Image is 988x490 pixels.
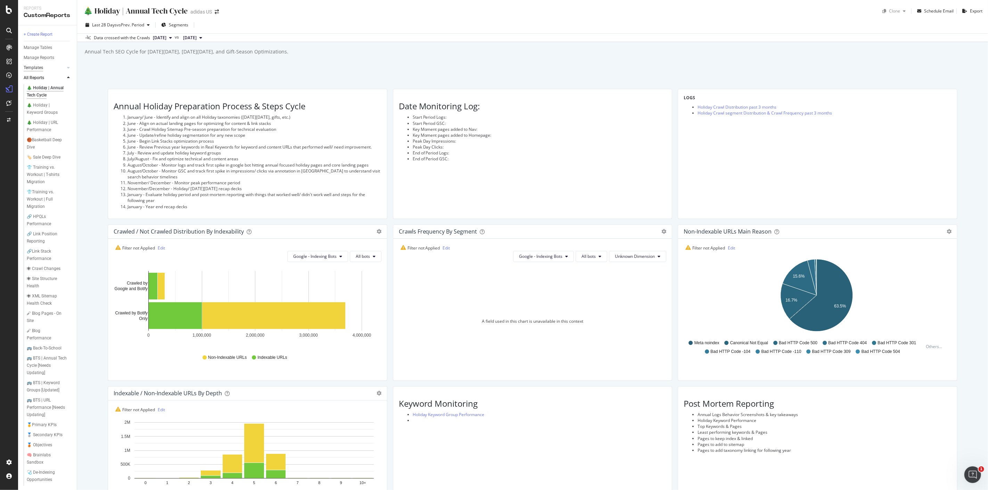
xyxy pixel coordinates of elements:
[208,355,247,361] span: Non-Indexable URLs
[94,35,150,41] div: Data crossed with the Crawls
[108,225,387,381] div: Crawled / Not Crawled Distribution By IndexabilitygeargearFilter not AppliedEditGoogle - Indexing...
[377,229,381,234] div: gear
[979,466,984,472] span: 1
[964,466,981,483] iframe: Intercom live chat
[880,6,908,17] button: Clone
[698,110,832,116] a: Holiday Crawl segment Distribution & Crawl Frequency past 3 months
[27,154,60,161] div: 🏷️ Sale Deep Dive
[127,186,381,192] li: November/December - Holiday/ [DATE][DATE] recap decks
[27,441,72,449] a: 🥉 Objectives
[127,126,381,132] li: June - Crawl Holiday Sitemap Pre-season preparation for technical evaluation
[27,431,72,439] a: 🥈 Secondary KPIs
[27,275,66,290] div: 🕷 Site Structure Health
[147,333,150,338] text: 0
[393,225,673,381] div: Crawls Frequency By SegmentgeargearFilter not AppliedEditGoogle - Indexing BotsAll botsUnknown Di...
[24,11,71,19] div: CustomReports
[299,333,318,338] text: 3,000,000
[27,421,57,429] div: 🥇Primary KPIs
[862,349,900,355] span: Bad HTTP Code 504
[698,441,952,447] li: Pages to add to sitemap
[828,340,867,346] span: Bad HTTP Code 404
[413,138,667,144] li: Peak Day Impressions:
[27,379,72,394] a: 🚌 BTS | Keyword Groups [Updated]
[27,355,68,377] div: 🚌 BTS | Annual Tech Cycle [Needs Updating]
[166,481,168,485] text: 1
[698,447,952,453] li: Pages to add taxonomy linking for following year
[127,192,381,203] li: January - Evaluate holiday period and post-mortem reporting with things that worked well/ didn't ...
[128,476,130,481] text: 0
[27,230,66,245] div: 🔗 Link Position Reporting
[27,327,65,342] div: 🖋 Blog Performance
[27,293,67,307] div: 🕷 XML Sitemap Health Check
[24,31,72,38] a: + Create Report
[24,31,52,38] div: + Create Report
[27,451,65,466] div: 🧠 Brainlabs Sandbox
[183,35,197,41] span: 2025 Sep. 2nd
[443,245,450,251] a: Edit
[698,104,776,110] a: Holiday Crawl Distribution past 3 months
[293,253,337,259] span: Google - Indexing Bots
[27,469,67,483] div: 🩺 De-Indexing Opportunities
[121,462,130,467] text: 500K
[413,144,667,150] li: Peak Day Clicks:
[24,64,65,71] a: Templates
[615,253,655,259] span: Unknown Dimension
[27,451,72,466] a: 🧠 Brainlabs Sandbox
[27,265,60,272] div: 🕷 Crawl Changes
[761,349,801,355] span: Bad HTTP Code -110
[27,275,72,290] a: 🕷 Site Structure Health
[27,248,72,262] a: 🔗Link Stack Performance
[730,340,768,346] span: Canonical Not Equal
[117,22,144,28] span: vs Prev. Period
[698,436,952,441] li: Pages to keep index & linked
[393,89,673,219] div: Date Monitoring Log: Start Period Logs: Start Period GSC: Key Moment pages added to Nav: Key Mome...
[924,8,954,14] div: Schedule Email
[27,119,67,134] div: 🎄 Holiday | URL Performance
[27,397,68,419] div: 🚌 BTS | URL Performance [Needs Updating]
[27,119,72,134] a: 🎄 Holiday | URL Performance
[257,355,287,361] span: Indexable URLs
[27,265,72,272] a: 🕷 Crawl Changes
[914,6,954,17] button: Schedule Email
[27,136,72,151] a: 🏀Basketball Deep Dive
[27,164,68,186] div: 👕 Training vs. Workout | T-shirts Migration
[190,8,212,15] div: adidas US
[684,228,772,235] div: Non-Indexable URLs Main Reason
[27,230,72,245] a: 🔗 Link Position Reporting
[350,251,381,262] button: All bots
[401,245,440,251] span: Filter not Applied
[127,281,148,286] text: Crawled by
[127,156,381,162] li: July/August - Fix and optimize technical and content areas
[889,8,900,14] div: Clone
[27,84,72,99] a: 🎄 Holiday | Annual Tech Cycle
[180,34,205,42] button: [DATE]
[297,481,299,485] text: 7
[114,268,379,348] div: A chart.
[728,245,735,251] a: Edit
[253,481,255,485] text: 5
[121,434,130,439] text: 1.5M
[684,256,949,337] svg: A chart.
[878,340,916,346] span: Bad HTTP Code 301
[27,213,72,228] a: 🔗 HPQLs Performance
[24,74,44,82] div: All Reports
[27,248,66,262] div: 🔗Link Stack Performance
[399,399,667,408] h1: Keyword Monitoring
[108,89,387,219] div: Annual Holiday Preparation Process & Steps Cycle January/ June - Identify and align on all Holida...
[27,136,66,151] div: 🏀Basketball Deep Dive
[970,8,982,14] div: Export
[114,102,381,111] h1: Annual Holiday Preparation Process & Steps Cycle
[413,150,667,156] li: End of Period Logs:
[27,441,52,449] div: 🥉 Objectives
[413,156,667,162] li: End of Period GSC:
[246,333,265,338] text: 2,000,000
[27,102,67,116] div: 🎄 Holiday | Keyword Groups
[127,150,381,156] li: July - Review and update holiday keyword groups
[27,421,72,429] a: 🥇Primary KPIs
[24,54,54,61] div: Manage Reports
[27,84,67,99] div: 🎄 Holiday | Annual Tech Cycle
[27,379,68,394] div: 🚌 BTS | Keyword Groups [Updated]
[158,19,191,31] button: Segments
[127,120,381,126] li: June - Align on actual landing pages for optimizing for content & link stacks
[710,349,750,355] span: Bad HTTP Code -104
